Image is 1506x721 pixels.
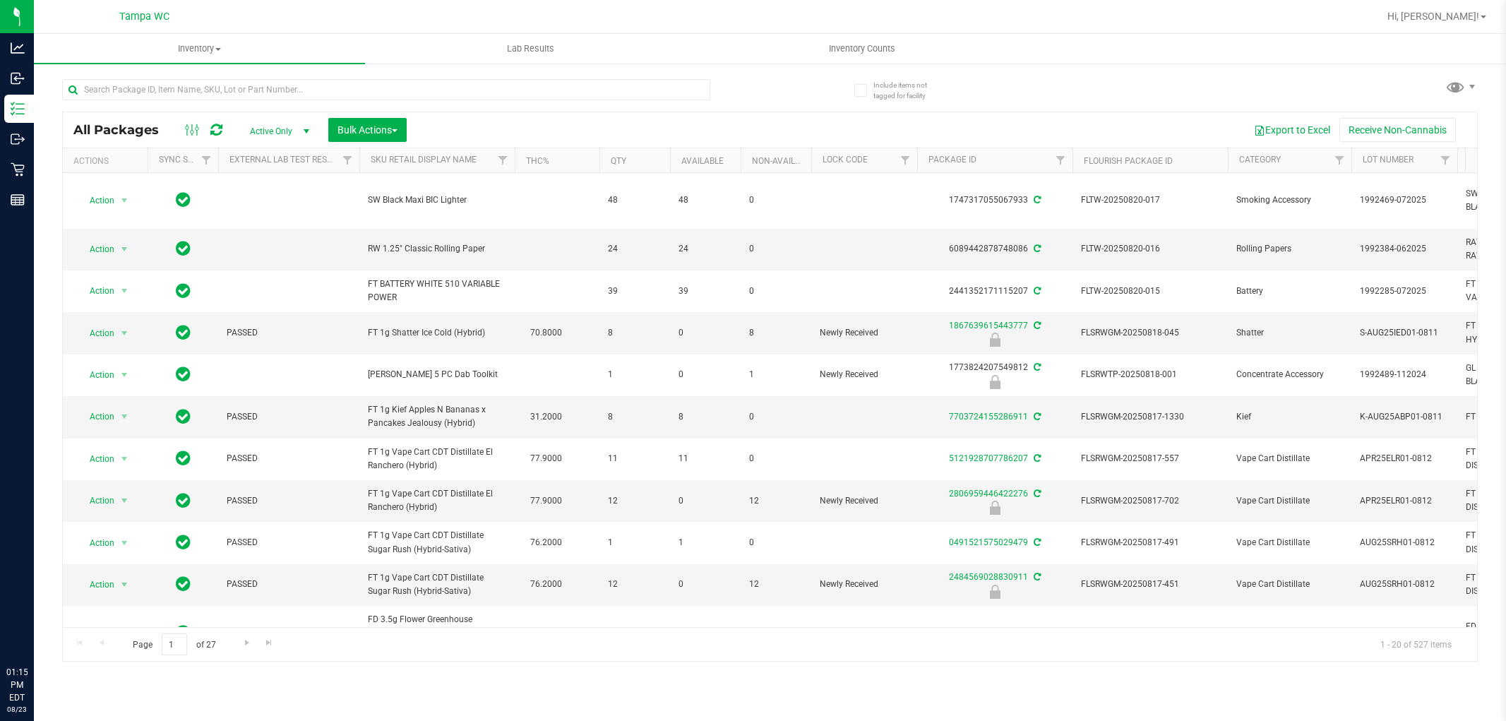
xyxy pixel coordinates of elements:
[608,536,662,549] span: 1
[336,148,359,172] a: Filter
[1049,148,1072,172] a: Filter
[1032,537,1041,547] span: Sync from Compliance System
[1360,536,1449,549] span: AUG25SRH01-0812
[1245,118,1339,142] button: Export to Excel
[116,191,133,210] span: select
[11,71,25,85] inline-svg: Inbound
[608,368,662,381] span: 1
[749,536,803,549] span: 0
[810,42,914,55] span: Inventory Counts
[608,494,662,508] span: 12
[696,34,1027,64] a: Inventory Counts
[679,193,732,207] span: 48
[915,193,1075,207] div: 1747317055067933
[1081,578,1219,591] span: FLSRWGM-20250817-451
[368,368,506,381] span: [PERSON_NAME] 5 PC Dab Toolkit
[1084,156,1173,166] a: Flourish Package ID
[949,489,1028,499] a: 2806959446422276
[116,449,133,469] span: select
[608,285,662,298] span: 39
[1032,453,1041,463] span: Sync from Compliance System
[1081,452,1219,465] span: FLSRWGM-20250817-557
[159,155,213,165] a: Sync Status
[611,156,626,166] a: Qty
[894,148,917,172] a: Filter
[491,148,515,172] a: Filter
[915,242,1075,256] div: 6089442878748086
[1360,452,1449,465] span: APR25ELR01-0812
[749,326,803,340] span: 8
[1236,193,1343,207] span: Smoking Accessory
[1081,326,1219,340] span: FLSRWGM-20250818-045
[1081,368,1219,381] span: FLSRWTP-20250818-001
[6,666,28,704] p: 01:15 PM EDT
[116,491,133,511] span: select
[608,326,662,340] span: 8
[679,242,732,256] span: 24
[915,333,1075,347] div: Newly Received
[679,326,732,340] span: 0
[116,533,133,553] span: select
[1032,286,1041,296] span: Sync from Compliance System
[119,11,169,23] span: Tampa WC
[77,624,115,643] span: Action
[14,608,56,650] iframe: Resource center
[371,155,477,165] a: Sku Retail Display Name
[681,156,724,166] a: Available
[1360,578,1449,591] span: AUG25SRH01-0812
[227,452,351,465] span: PASSED
[34,34,365,64] a: Inventory
[820,494,909,508] span: Newly Received
[1360,242,1449,256] span: 1992384-062025
[1081,410,1219,424] span: FLSRWGM-20250817-1330
[1236,410,1343,424] span: Kief
[116,323,133,343] span: select
[368,403,506,430] span: FT 1g Kief Apples N Bananas x Pancakes Jealousy (Hybrid)
[1032,244,1041,254] span: Sync from Compliance System
[1236,494,1343,508] span: Vape Cart Distillate
[526,156,549,166] a: THC%
[1236,536,1343,549] span: Vape Cart Distillate
[77,365,115,385] span: Action
[1032,412,1041,422] span: Sync from Compliance System
[116,575,133,595] span: select
[6,704,28,715] p: 08/23
[752,156,815,166] a: Non-Available
[749,285,803,298] span: 0
[949,537,1028,547] a: 0491521575029479
[523,448,569,469] span: 77.9000
[1081,242,1219,256] span: FLTW-20250820-016
[368,446,506,472] span: FT 1g Vape Cart CDT Distillate El Ranchero (Hybrid)
[488,42,573,55] span: Lab Results
[116,407,133,427] span: select
[116,281,133,301] span: select
[73,122,173,138] span: All Packages
[116,239,133,259] span: select
[176,190,191,210] span: In Sync
[608,578,662,591] span: 12
[523,532,569,553] span: 76.2000
[368,326,506,340] span: FT 1g Shatter Ice Cold (Hybrid)
[227,578,351,591] span: PASSED
[949,412,1028,422] a: 7703724155286911
[523,574,569,595] span: 76.2000
[1328,148,1351,172] a: Filter
[523,623,569,643] span: 21.7000
[77,575,115,595] span: Action
[949,572,1028,582] a: 2484569028830911
[1236,326,1343,340] span: Shatter
[608,193,662,207] span: 48
[176,364,191,384] span: In Sync
[749,242,803,256] span: 0
[227,536,351,549] span: PASSED
[915,375,1075,389] div: Newly Received
[77,281,115,301] span: Action
[1236,242,1343,256] span: Rolling Papers
[77,491,115,511] span: Action
[328,118,407,142] button: Bulk Actions
[1032,362,1041,372] span: Sync from Compliance System
[195,148,218,172] a: Filter
[11,132,25,146] inline-svg: Outbound
[1236,285,1343,298] span: Battery
[368,242,506,256] span: RW 1.25" Classic Rolling Paper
